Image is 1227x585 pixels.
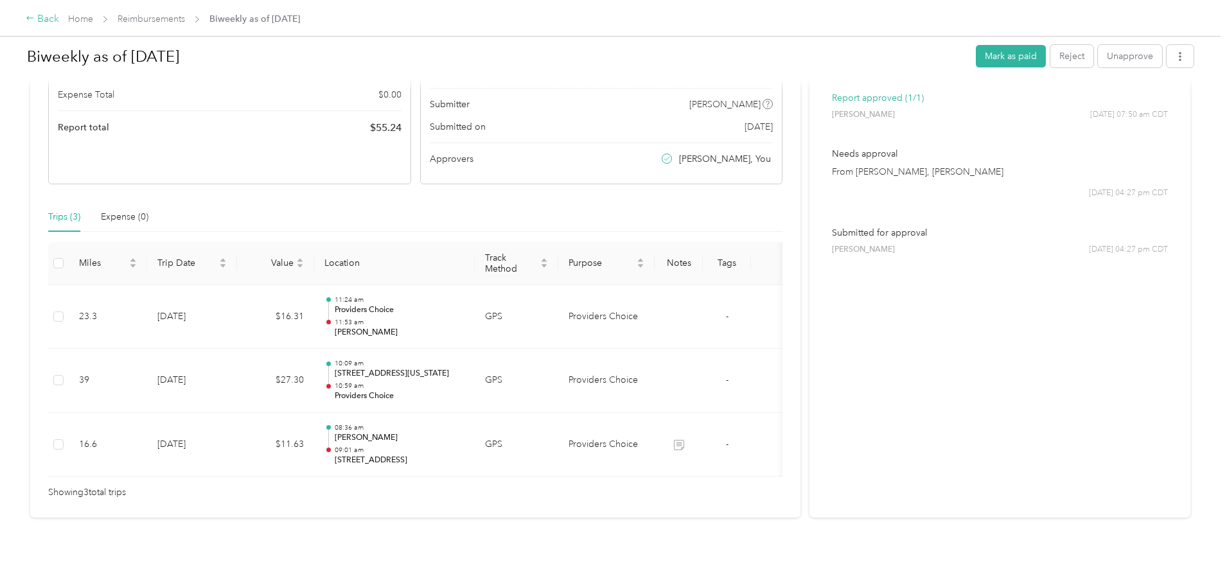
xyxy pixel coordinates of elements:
[69,242,147,285] th: Miles
[335,318,464,327] p: 11:53 am
[558,285,655,349] td: Providers Choice
[475,285,558,349] td: GPS
[237,242,314,285] th: Value
[558,349,655,413] td: Providers Choice
[832,244,895,256] span: [PERSON_NAME]
[1090,109,1168,121] span: [DATE] 07:50 am CDT
[540,262,548,270] span: caret-down
[637,262,644,270] span: caret-down
[147,242,237,285] th: Trip Date
[58,88,114,101] span: Expense Total
[679,152,771,166] span: [PERSON_NAME], You
[237,285,314,349] td: $16.31
[296,262,304,270] span: caret-down
[655,242,703,285] th: Notes
[69,285,147,349] td: 23.3
[58,121,109,134] span: Report total
[26,12,59,27] div: Back
[219,256,227,264] span: caret-up
[48,485,126,500] span: Showing 3 total trips
[832,165,1168,179] p: From [PERSON_NAME], [PERSON_NAME]
[68,13,93,24] a: Home
[475,349,558,413] td: GPS
[475,242,558,285] th: Track Method
[118,13,185,24] a: Reimbursements
[219,262,227,270] span: caret-down
[832,91,1168,105] p: Report approved (1/1)
[703,242,751,285] th: Tags
[1098,45,1162,67] button: Unapprove
[1089,244,1168,256] span: [DATE] 04:27 pm CDT
[335,304,464,316] p: Providers Choice
[726,311,728,322] span: -
[832,147,1168,161] p: Needs approval
[637,256,644,264] span: caret-up
[314,242,475,285] th: Location
[689,98,761,111] span: [PERSON_NAME]
[147,413,237,477] td: [DATE]
[101,210,148,224] div: Expense (0)
[129,262,137,270] span: caret-down
[1089,188,1168,199] span: [DATE] 04:27 pm CDT
[976,45,1046,67] button: Mark as paid
[475,413,558,477] td: GPS
[430,98,470,111] span: Submitter
[27,41,967,72] h1: Biweekly as of September 22 2025
[335,455,464,466] p: [STREET_ADDRESS]
[745,120,773,134] span: [DATE]
[569,258,634,268] span: Purpose
[79,258,127,268] span: Miles
[378,88,402,101] span: $ 0.00
[48,210,80,224] div: Trips (3)
[69,349,147,413] td: 39
[296,256,304,264] span: caret-up
[247,258,294,268] span: Value
[335,390,464,402] p: Providers Choice
[558,242,655,285] th: Purpose
[726,439,728,450] span: -
[430,152,473,166] span: Approvers
[209,12,300,26] span: Biweekly as of [DATE]
[1050,45,1093,67] button: Reject
[147,349,237,413] td: [DATE]
[540,256,548,264] span: caret-up
[335,446,464,455] p: 09:01 am
[335,423,464,432] p: 08:36 am
[335,359,464,368] p: 10:09 am
[237,413,314,477] td: $11.63
[832,226,1168,240] p: Submitted for approval
[69,413,147,477] td: 16.6
[430,120,486,134] span: Submitted on
[335,368,464,380] p: [STREET_ADDRESS][US_STATE]
[157,258,216,268] span: Trip Date
[485,252,538,274] span: Track Method
[1155,513,1227,585] iframe: Everlance-gr Chat Button Frame
[558,413,655,477] td: Providers Choice
[832,109,895,121] span: [PERSON_NAME]
[129,256,137,264] span: caret-up
[370,120,402,135] span: $ 55.24
[335,381,464,390] p: 10:59 am
[335,327,464,338] p: [PERSON_NAME]
[335,295,464,304] p: 11:24 am
[237,349,314,413] td: $27.30
[147,285,237,349] td: [DATE]
[335,432,464,444] p: [PERSON_NAME]
[726,374,728,385] span: -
